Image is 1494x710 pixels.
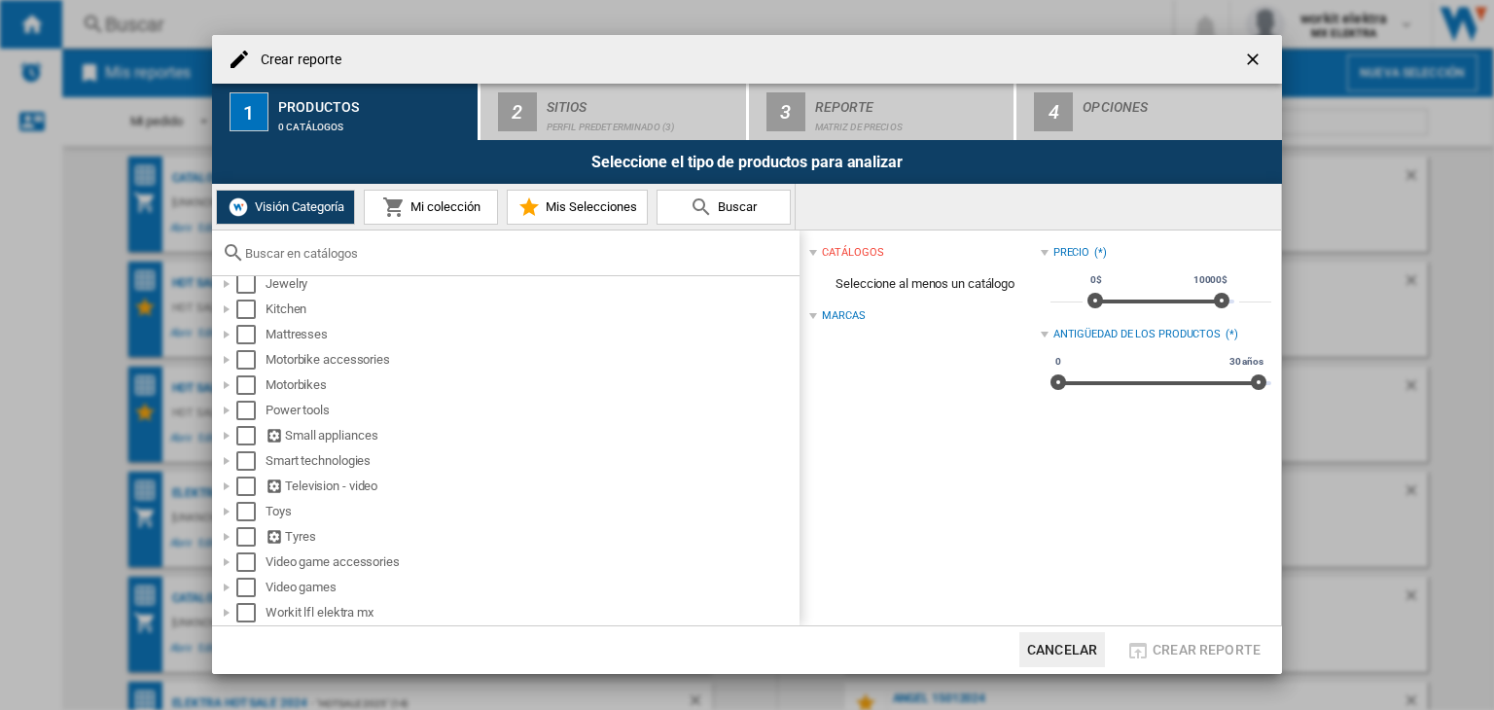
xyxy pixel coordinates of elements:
div: Marcas [822,308,865,324]
div: 0 catálogos [278,112,470,132]
div: Toys [266,502,797,521]
div: Sitios [547,91,738,112]
button: Mi colección [364,190,498,225]
input: Buscar en catálogos [245,246,790,261]
div: Opciones [1083,91,1274,112]
button: 3 Reporte Matriz de precios [749,84,1016,140]
span: 30 años [1227,354,1266,370]
button: getI18NText('BUTTONS.CLOSE_DIALOG') [1235,40,1274,79]
div: Tyres [266,527,797,547]
div: Precio [1053,245,1089,261]
span: Mi colección [406,199,480,214]
md-checkbox: Select [236,477,266,496]
button: 1 Productos 0 catálogos [212,84,480,140]
div: 4 [1034,92,1073,131]
md-checkbox: Select [236,578,266,597]
ng-md-icon: getI18NText('BUTTONS.CLOSE_DIALOG') [1243,50,1266,73]
md-checkbox: Select [236,350,266,370]
md-checkbox: Select [236,451,266,471]
img: wiser-icon-white.png [227,195,250,219]
div: 1 [230,92,268,131]
div: Smart technologies [266,451,797,471]
span: Crear reporte [1153,642,1261,657]
md-checkbox: Select [236,552,266,572]
md-checkbox: Select [236,375,266,395]
md-checkbox: Select [236,426,266,445]
button: Visión Categoría [216,190,355,225]
button: Crear reporte [1120,632,1266,667]
div: Seleccione el tipo de productos para analizar [212,140,1282,184]
div: Jewelry [266,274,797,294]
md-checkbox: Select [236,527,266,547]
div: Small appliances [266,426,797,445]
button: Cancelar [1019,632,1105,667]
div: Antigüedad de los productos [1053,327,1221,342]
span: Mis Selecciones [541,199,637,214]
button: Buscar [657,190,791,225]
h4: Crear reporte [251,51,341,70]
span: Buscar [713,199,757,214]
span: Seleccione al menos un catálogo [809,266,1040,302]
div: Video games [266,578,797,597]
md-checkbox: Select [236,274,266,294]
div: Video game accessories [266,552,797,572]
div: Motorbike accessories [266,350,797,370]
button: 4 Opciones [1016,84,1282,140]
md-checkbox: Select [236,325,266,344]
span: Visión Categoría [250,199,344,214]
div: Workit lfl elektra mx [266,603,797,622]
div: Productos [278,91,470,112]
div: Perfil predeterminado (3) [547,112,738,132]
md-checkbox: Select [236,300,266,319]
div: 2 [498,92,537,131]
div: Power tools [266,401,797,420]
div: Reporte [815,91,1007,112]
div: Matriz de precios [815,112,1007,132]
span: 0 [1052,354,1064,370]
button: Mis Selecciones [507,190,648,225]
div: Mattresses [266,325,797,344]
span: 10000$ [1191,272,1230,288]
md-checkbox: Select [236,502,266,521]
button: 2 Sitios Perfil predeterminado (3) [480,84,748,140]
div: Kitchen [266,300,797,319]
div: 3 [766,92,805,131]
div: catálogos [822,245,883,261]
div: Motorbikes [266,375,797,395]
md-checkbox: Select [236,401,266,420]
span: 0$ [1087,272,1105,288]
div: Television - video [266,477,797,496]
md-checkbox: Select [236,603,266,622]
